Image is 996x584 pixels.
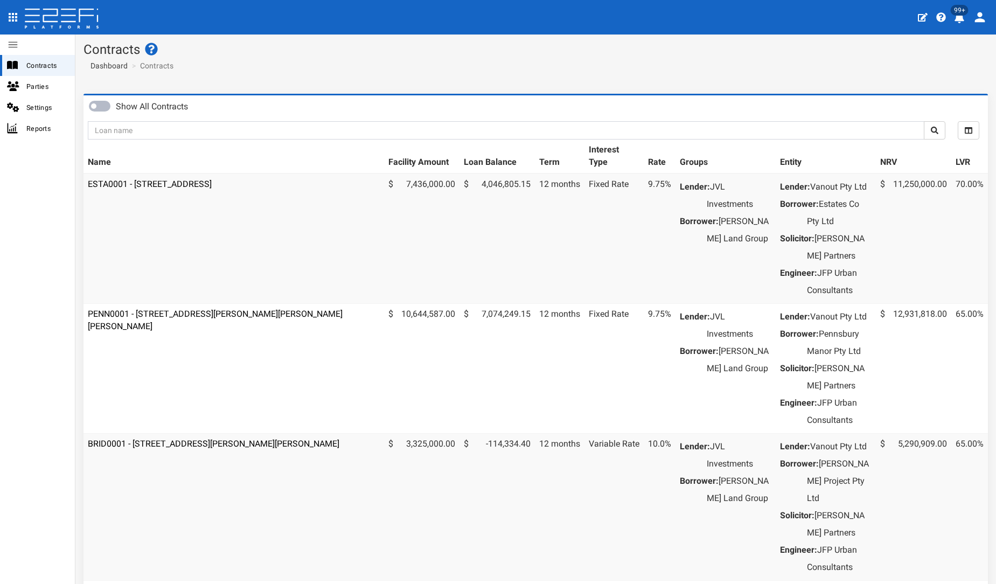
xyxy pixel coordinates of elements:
td: Fixed Rate [584,303,644,433]
dd: [PERSON_NAME] Partners [807,360,872,394]
dt: Lender: [680,438,710,455]
td: 12 months [535,433,584,580]
td: 11,250,000.00 [876,173,951,304]
dd: [PERSON_NAME] Land Group [707,343,771,377]
th: Groups [675,140,776,173]
dd: JFP Urban Consultants [807,541,872,576]
dt: Borrower: [680,472,719,490]
dd: Vanout Pty Ltd [807,308,872,325]
td: 10,644,587.00 [384,303,459,433]
span: Contracts [26,59,66,72]
td: 7,436,000.00 [384,173,459,304]
dt: Lender: [780,438,810,455]
dd: Pennsbury Manor Pty Ltd [807,325,872,360]
dt: Solicitor: [780,507,814,524]
th: LVR [951,140,988,173]
dt: Borrower: [780,325,819,343]
dt: Borrower: [780,196,819,213]
td: 9.75% [644,303,675,433]
dt: Lender: [680,178,710,196]
th: Entity [776,140,876,173]
a: PENN0001 - [STREET_ADDRESS][PERSON_NAME][PERSON_NAME][PERSON_NAME] [88,309,343,331]
dd: [PERSON_NAME] Partners [807,230,872,265]
td: 9.75% [644,173,675,304]
th: Interest Type [584,140,644,173]
dt: Solicitor: [780,230,814,247]
td: 12 months [535,173,584,304]
dt: Engineer: [780,265,817,282]
dd: Vanout Pty Ltd [807,178,872,196]
dd: [PERSON_NAME] Land Group [707,472,771,507]
a: ESTA0001 - [STREET_ADDRESS] [88,179,212,189]
td: 70.00% [951,173,988,304]
td: Fixed Rate [584,173,644,304]
dt: Borrower: [680,343,719,360]
td: 10.0% [644,433,675,580]
dt: Lender: [780,308,810,325]
dt: Lender: [780,178,810,196]
span: Reports [26,122,66,135]
th: Term [535,140,584,173]
td: 65.00% [951,433,988,580]
dt: Borrower: [680,213,719,230]
td: -114,334.40 [459,433,535,580]
span: Dashboard [86,61,128,70]
a: Dashboard [86,60,128,71]
th: Name [83,140,384,173]
dd: Vanout Pty Ltd [807,438,872,455]
td: Variable Rate [584,433,644,580]
td: 5,290,909.00 [876,433,951,580]
dd: JFP Urban Consultants [807,394,872,429]
li: Contracts [129,60,173,71]
td: 4,046,805.15 [459,173,535,304]
dd: Estates Co Pty Ltd [807,196,872,230]
th: Loan Balance [459,140,535,173]
th: Facility Amount [384,140,459,173]
td: 3,325,000.00 [384,433,459,580]
span: Parties [26,80,66,93]
dd: JVL Investments [707,438,771,472]
td: 12 months [535,303,584,433]
input: Loan name [88,121,924,140]
label: Show All Contracts [116,101,188,113]
dt: Engineer: [780,541,817,559]
td: 12,931,818.00 [876,303,951,433]
dt: Solicitor: [780,360,814,377]
td: 7,074,249.15 [459,303,535,433]
span: Settings [26,101,66,114]
h1: Contracts [83,43,988,57]
dd: [PERSON_NAME] Land Group [707,213,771,247]
dd: JVL Investments [707,308,771,343]
td: 65.00% [951,303,988,433]
dt: Lender: [680,308,710,325]
dt: Borrower: [780,455,819,472]
dd: [PERSON_NAME] Partners [807,507,872,541]
dd: JFP Urban Consultants [807,265,872,299]
th: Rate [644,140,675,173]
th: NRV [876,140,951,173]
dt: Engineer: [780,394,817,412]
dd: [PERSON_NAME] Project Pty Ltd [807,455,872,507]
a: BRID0001 - [STREET_ADDRESS][PERSON_NAME][PERSON_NAME] [88,439,339,449]
dd: JVL Investments [707,178,771,213]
